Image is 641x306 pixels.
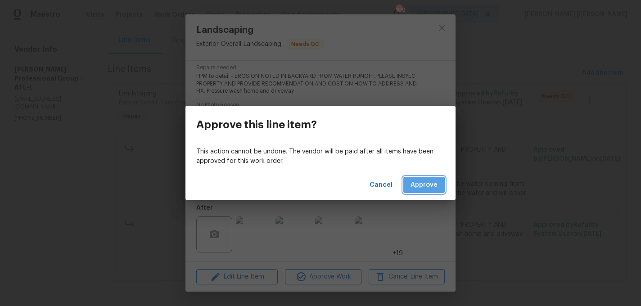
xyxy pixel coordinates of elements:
[196,147,445,166] p: This action cannot be undone. The vendor will be paid after all items have been approved for this...
[196,118,317,131] h3: Approve this line item?
[403,177,445,193] button: Approve
[411,180,438,191] span: Approve
[370,180,393,191] span: Cancel
[366,177,396,193] button: Cancel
